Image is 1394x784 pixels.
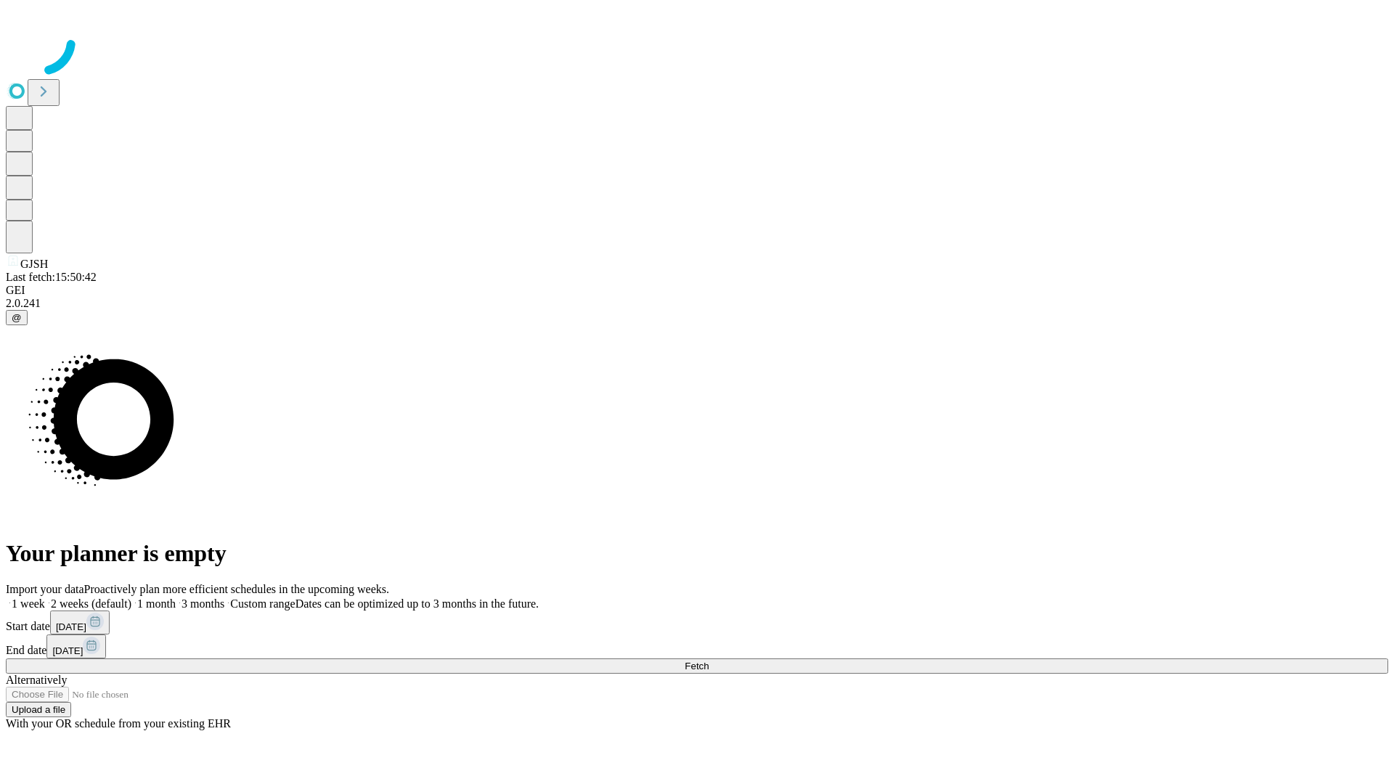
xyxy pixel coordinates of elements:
[6,702,71,717] button: Upload a file
[182,597,224,610] span: 3 months
[12,312,22,323] span: @
[6,540,1388,567] h1: Your planner is empty
[6,634,1388,658] div: End date
[6,611,1388,634] div: Start date
[50,611,110,634] button: [DATE]
[46,634,106,658] button: [DATE]
[685,661,709,671] span: Fetch
[56,621,86,632] span: [DATE]
[137,597,176,610] span: 1 month
[6,717,231,730] span: With your OR schedule from your existing EHR
[6,674,67,686] span: Alternatively
[230,597,295,610] span: Custom range
[52,645,83,656] span: [DATE]
[6,271,97,283] span: Last fetch: 15:50:42
[12,597,45,610] span: 1 week
[51,597,131,610] span: 2 weeks (default)
[6,284,1388,297] div: GEI
[6,297,1388,310] div: 2.0.241
[6,310,28,325] button: @
[84,583,389,595] span: Proactively plan more efficient schedules in the upcoming weeks.
[6,583,84,595] span: Import your data
[295,597,539,610] span: Dates can be optimized up to 3 months in the future.
[6,658,1388,674] button: Fetch
[20,258,48,270] span: GJSH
